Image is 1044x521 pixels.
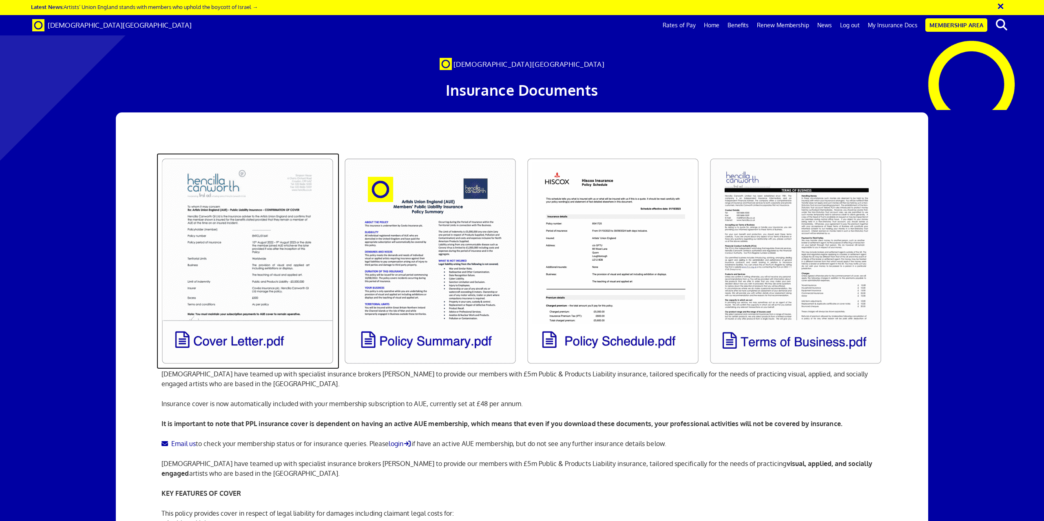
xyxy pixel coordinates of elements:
a: Log out [836,15,864,35]
b: It is important to note that PPL insurance cover is dependent on having an active AUE membership,... [161,420,843,428]
strong: visual, applied, and socially engaged [161,459,872,477]
a: My Insurance Docs [864,15,922,35]
p: [DEMOGRAPHIC_DATA] have teamed up with specialist insurance brokers [PERSON_NAME] to provide our ... [161,369,883,389]
a: Renew Membership [753,15,813,35]
strong: Latest News: [31,3,64,10]
a: Brand [DEMOGRAPHIC_DATA][GEOGRAPHIC_DATA] [26,15,198,35]
a: Latest News:Artists’ Union England stands with members who uphold the boycott of Israel → [31,3,258,10]
span: [DEMOGRAPHIC_DATA][GEOGRAPHIC_DATA] [48,21,192,29]
button: search [989,16,1014,33]
a: login [389,440,411,448]
strong: KEY FEATURES OF COVER [161,489,241,497]
p: Insurance cover is now automatically included with your membership subscription to AUE, currently... [161,399,883,409]
a: Membership Area [925,18,987,32]
a: Home [700,15,723,35]
span: [DEMOGRAPHIC_DATA][GEOGRAPHIC_DATA] [453,60,605,68]
span: Insurance Documents [446,81,598,99]
a: Benefits [723,15,753,35]
a: News [813,15,836,35]
a: Email us [161,440,196,448]
a: Rates of Pay [659,15,700,35]
p: to check your membership status or for insurance queries. Please if have an active AUE membership... [161,439,883,448]
p: [DEMOGRAPHIC_DATA] have teamed up with specialist insurance brokers [PERSON_NAME] to provide our ... [161,459,883,478]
